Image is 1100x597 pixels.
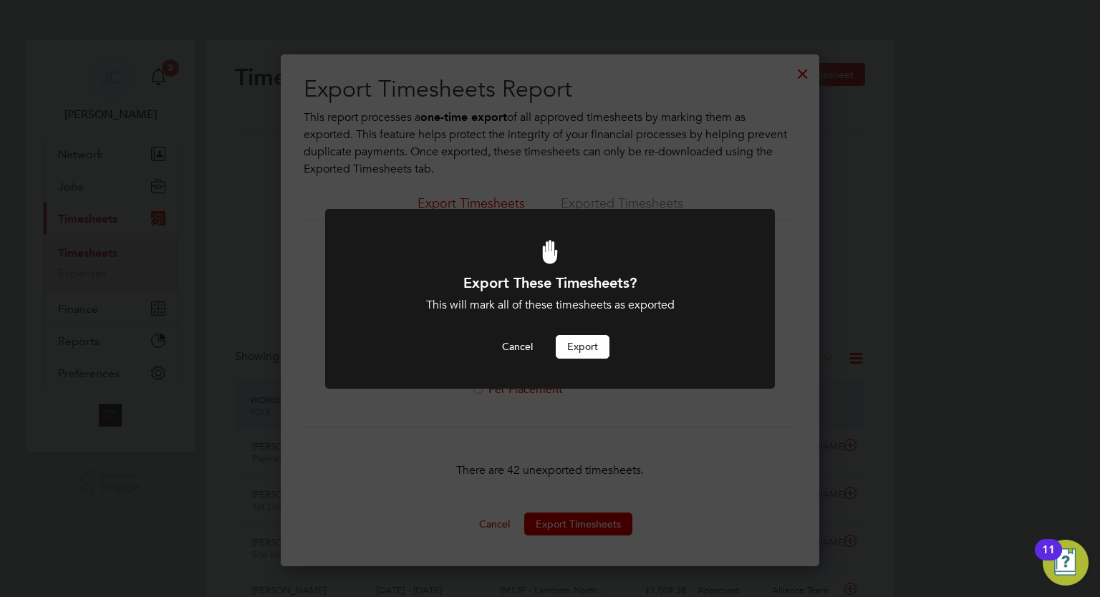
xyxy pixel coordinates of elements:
button: Cancel [491,335,544,358]
button: Export [556,335,609,358]
div: This will mark all of these timesheets as exported [364,298,736,313]
div: 11 [1042,550,1055,568]
button: Open Resource Center, 11 new notifications [1043,540,1089,586]
h1: Export These Timesheets? [364,273,736,292]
